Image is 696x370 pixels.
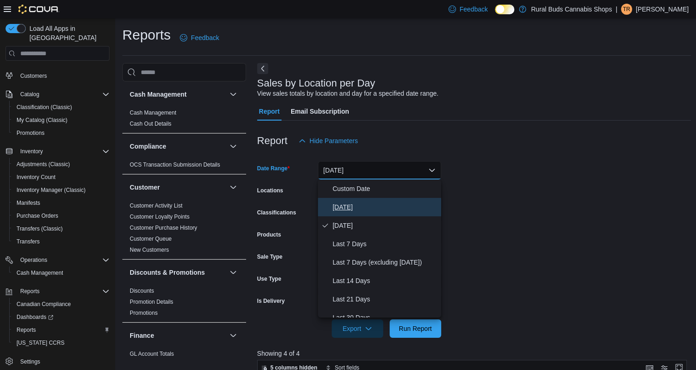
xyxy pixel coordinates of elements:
[615,4,617,15] p: |
[130,202,183,209] span: Customer Activity List
[130,287,154,295] span: Discounts
[621,4,632,15] div: Tiffany Robertson
[13,337,109,348] span: Washington CCRS
[122,285,246,322] div: Discounts & Promotions
[130,351,174,357] a: GL Account Totals
[17,146,46,157] button: Inventory
[130,142,226,151] button: Compliance
[257,89,438,98] div: View sales totals by location and day for a specified date range.
[130,331,226,340] button: Finance
[17,339,64,347] span: [US_STATE] CCRS
[333,312,437,323] span: Last 30 Days
[17,326,36,334] span: Reports
[228,182,239,193] button: Customer
[17,129,45,137] span: Promotions
[2,88,113,101] button: Catalog
[257,187,283,194] label: Locations
[17,69,109,81] span: Customers
[130,90,187,99] h3: Cash Management
[13,312,57,323] a: Dashboards
[333,294,437,305] span: Last 21 Days
[13,312,109,323] span: Dashboards
[332,319,383,338] button: Export
[130,299,173,305] a: Promotion Details
[13,236,43,247] a: Transfers
[26,24,109,42] span: Load All Apps in [GEOGRAPHIC_DATA]
[333,202,437,213] span: [DATE]
[9,127,113,139] button: Promotions
[337,319,378,338] span: Export
[13,185,109,196] span: Inventory Manager (Classic)
[13,115,71,126] a: My Catalog (Classic)
[130,183,160,192] h3: Customer
[13,172,59,183] a: Inventory Count
[130,246,169,254] span: New Customers
[13,210,62,221] a: Purchase Orders
[495,5,514,14] input: Dark Mode
[2,355,113,368] button: Settings
[130,268,205,277] h3: Discounts & Promotions
[20,256,47,264] span: Operations
[13,324,109,335] span: Reports
[257,63,268,74] button: Next
[13,127,109,139] span: Promotions
[9,311,113,324] a: Dashboards
[17,146,109,157] span: Inventory
[130,224,197,231] span: Customer Purchase History
[13,185,89,196] a: Inventory Manager (Classic)
[2,145,113,158] button: Inventory
[460,5,488,14] span: Feedback
[13,102,76,113] a: Classification (Classic)
[257,253,282,260] label: Sale Type
[130,183,226,192] button: Customer
[13,159,74,170] a: Adjustments (Classic)
[130,236,172,242] a: Customer Queue
[310,136,358,145] span: Hide Parameters
[130,310,158,316] a: Promotions
[13,299,109,310] span: Canadian Compliance
[130,110,176,116] a: Cash Management
[17,116,68,124] span: My Catalog (Classic)
[9,209,113,222] button: Purchase Orders
[13,299,75,310] a: Canadian Compliance
[259,102,280,121] span: Report
[13,223,109,234] span: Transfers (Classic)
[2,254,113,266] button: Operations
[20,358,40,365] span: Settings
[130,247,169,253] a: New Customers
[17,313,53,321] span: Dashboards
[122,200,246,259] div: Customer
[17,70,51,81] a: Customers
[531,4,612,15] p: Rural Buds Cannabis Shops
[13,197,109,208] span: Manifests
[13,127,48,139] a: Promotions
[13,159,109,170] span: Adjustments (Classic)
[9,324,113,336] button: Reports
[17,212,58,220] span: Purchase Orders
[318,179,441,318] div: Select listbox
[13,324,40,335] a: Reports
[13,337,68,348] a: [US_STATE] CCRS
[17,356,109,367] span: Settings
[130,142,166,151] h3: Compliance
[130,309,158,317] span: Promotions
[2,69,113,82] button: Customers
[9,171,113,184] button: Inventory Count
[130,162,220,168] a: OCS Transaction Submission Details
[9,222,113,235] button: Transfers (Classic)
[291,102,349,121] span: Email Subscription
[636,4,689,15] p: [PERSON_NAME]
[13,115,109,126] span: My Catalog (Classic)
[17,186,86,194] span: Inventory Manager (Classic)
[9,184,113,197] button: Inventory Manager (Classic)
[13,210,109,221] span: Purchase Orders
[257,231,281,238] label: Products
[122,26,171,44] h1: Reports
[13,267,67,278] a: Cash Management
[130,214,190,220] a: Customer Loyalty Points
[2,285,113,298] button: Reports
[13,236,109,247] span: Transfers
